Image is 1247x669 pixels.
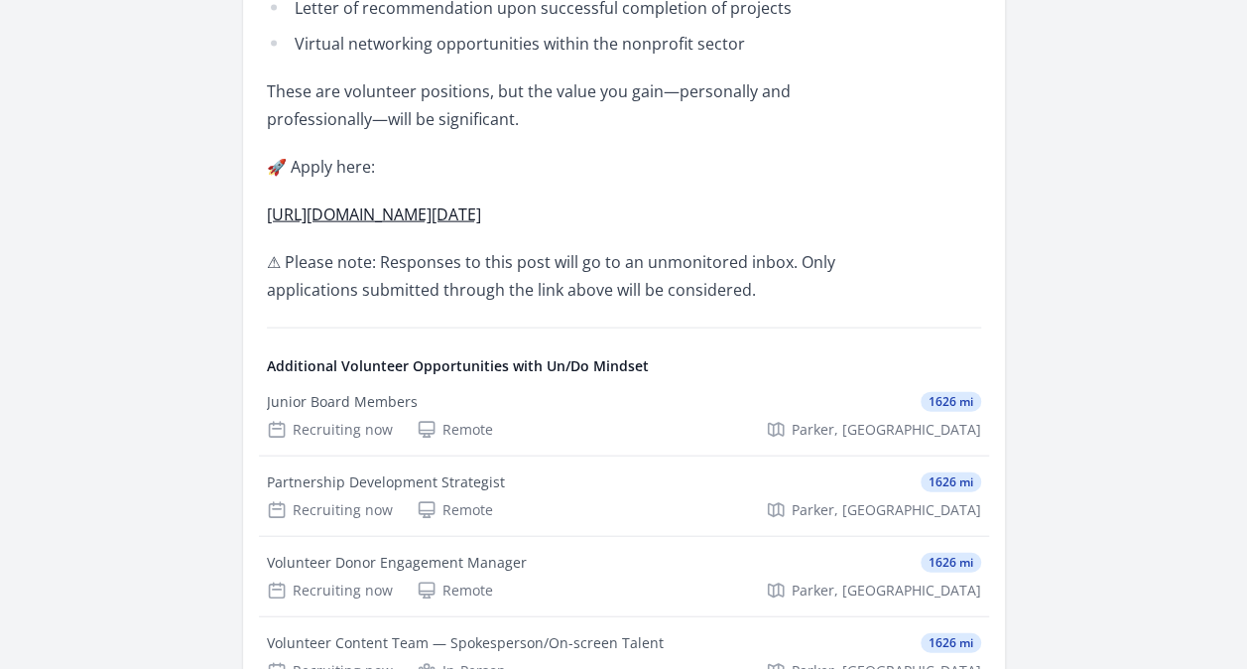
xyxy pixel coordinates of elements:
[267,553,527,573] div: Volunteer Donor Engagement Manager
[921,553,981,573] span: 1626 mi
[267,581,393,601] div: Recruiting now
[417,581,493,601] div: Remote
[267,633,664,653] div: Volunteer Content Team — Spokesperson/On-screen Talent
[259,376,989,456] a: Junior Board Members 1626 mi Recruiting now Remote Parker, [GEOGRAPHIC_DATA]
[267,472,505,492] div: Partnership Development Strategist
[267,153,847,181] p: 🚀 Apply here:
[921,472,981,492] span: 1626 mi
[259,537,989,616] a: Volunteer Donor Engagement Manager 1626 mi Recruiting now Remote Parker, [GEOGRAPHIC_DATA]
[792,581,981,601] span: Parker, [GEOGRAPHIC_DATA]
[267,392,418,412] div: Junior Board Members
[259,457,989,536] a: Partnership Development Strategist 1626 mi Recruiting now Remote Parker, [GEOGRAPHIC_DATA]
[417,420,493,440] div: Remote
[267,77,847,133] p: These are volunteer positions, but the value you gain—personally and professionally—will be signi...
[267,500,393,520] div: Recruiting now
[267,356,981,376] h4: Additional Volunteer Opportunities with Un/Do Mindset
[921,392,981,412] span: 1626 mi
[792,420,981,440] span: Parker, [GEOGRAPHIC_DATA]
[792,500,981,520] span: Parker, [GEOGRAPHIC_DATA]
[267,30,847,58] li: Virtual networking opportunities within the nonprofit sector
[267,420,393,440] div: Recruiting now
[921,633,981,653] span: 1626 mi
[267,248,847,304] p: ⚠ Please note: Responses to this post will go to an unmonitored inbox. Only applications submitte...
[267,203,481,225] a: [URL][DOMAIN_NAME][DATE]
[417,500,493,520] div: Remote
